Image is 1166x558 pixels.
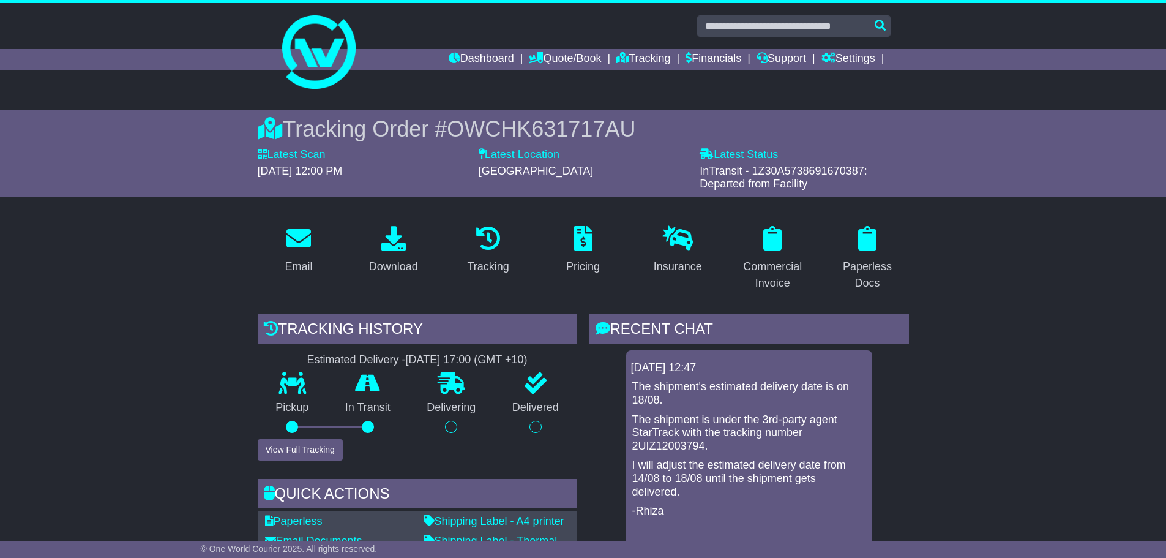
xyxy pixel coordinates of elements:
[834,258,901,292] div: Paperless Docs
[616,49,670,70] a: Tracking
[424,515,564,527] a: Shipping Label - A4 printer
[369,258,418,275] div: Download
[632,459,866,499] p: I will adjust the estimated delivery date from 14/08 to 18/08 until the shipment gets delivered.
[258,148,326,162] label: Latest Scan
[479,148,559,162] label: Latest Location
[265,515,323,527] a: Paperless
[467,258,509,275] div: Tracking
[258,401,327,415] p: Pickup
[821,49,875,70] a: Settings
[654,258,702,275] div: Insurance
[201,544,378,554] span: © One World Courier 2025. All rights reserved.
[757,49,806,70] a: Support
[258,439,343,461] button: View Full Tracking
[558,222,608,279] a: Pricing
[406,353,528,367] div: [DATE] 17:00 (GMT +10)
[258,314,577,347] div: Tracking history
[529,49,601,70] a: Quote/Book
[361,222,426,279] a: Download
[646,222,710,279] a: Insurance
[327,401,409,415] p: In Transit
[258,479,577,512] div: Quick Actions
[409,401,495,415] p: Delivering
[566,258,600,275] div: Pricing
[826,222,909,296] a: Paperless Docs
[447,116,635,141] span: OWCHK631717AU
[700,148,778,162] label: Latest Status
[277,222,320,279] a: Email
[632,413,866,453] p: The shipment is under the 3rd-party agent StarTrack with the tracking number 2UIZ12003794.
[265,535,362,547] a: Email Documents
[258,353,577,367] div: Estimated Delivery -
[258,165,343,177] span: [DATE] 12:00 PM
[479,165,593,177] span: [GEOGRAPHIC_DATA]
[632,380,866,407] p: The shipment's estimated delivery date is on 18/08.
[632,505,866,518] p: -Rhiza
[739,258,806,292] div: Commercial Invoice
[631,361,867,375] div: [DATE] 12:47
[494,401,577,415] p: Delivered
[589,314,909,347] div: RECENT CHAT
[258,116,909,142] div: Tracking Order #
[285,258,312,275] div: Email
[459,222,517,279] a: Tracking
[686,49,741,70] a: Financials
[700,165,867,190] span: InTransit - 1Z30A5738691670387: Departed from Facility
[449,49,514,70] a: Dashboard
[731,222,814,296] a: Commercial Invoice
